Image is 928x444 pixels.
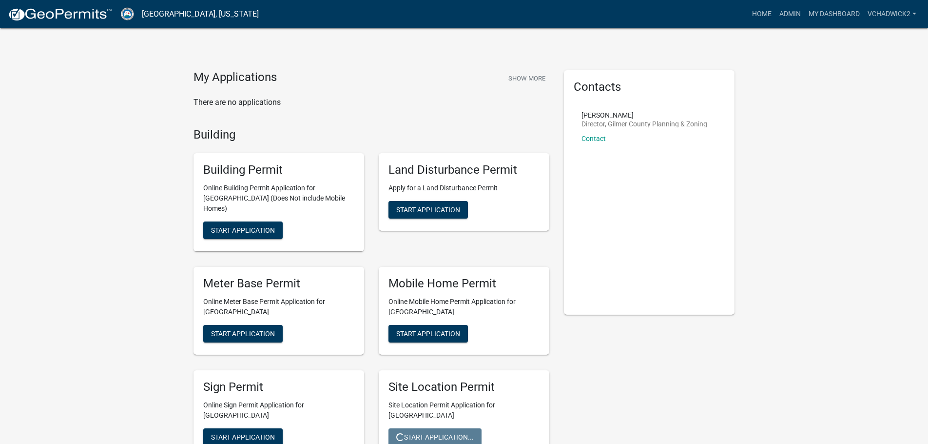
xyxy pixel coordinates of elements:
p: Online Meter Base Permit Application for [GEOGRAPHIC_DATA] [203,297,354,317]
h4: Building [193,128,549,142]
span: Start Application [396,206,460,214]
h5: Building Permit [203,163,354,177]
p: Online Building Permit Application for [GEOGRAPHIC_DATA] (Does Not include Mobile Homes) [203,183,354,214]
h4: My Applications [193,70,277,85]
a: Admin [775,5,805,23]
span: Start Application [211,433,275,441]
p: Apply for a Land Disturbance Permit [388,183,540,193]
p: Site Location Permit Application for [GEOGRAPHIC_DATA] [388,400,540,421]
p: Online Mobile Home Permit Application for [GEOGRAPHIC_DATA] [388,297,540,317]
span: Start Application [211,226,275,234]
p: Online Sign Permit Application for [GEOGRAPHIC_DATA] [203,400,354,421]
img: Gilmer County, Georgia [120,7,134,20]
button: Start Application [388,325,468,343]
a: VChadwick2 [864,5,920,23]
button: Start Application [388,201,468,219]
h5: Meter Base Permit [203,277,354,291]
a: Home [748,5,775,23]
span: Start Application [211,329,275,337]
span: Start Application [396,329,460,337]
button: Start Application [203,222,283,239]
h5: Mobile Home Permit [388,277,540,291]
p: Director, Gilmer County Planning & Zoning [581,121,707,127]
h5: Land Disturbance Permit [388,163,540,177]
a: Contact [581,135,606,142]
p: [PERSON_NAME] [581,112,707,119]
a: [GEOGRAPHIC_DATA], [US_STATE] [142,6,259,22]
a: My Dashboard [805,5,864,23]
p: There are no applications [193,97,549,108]
button: Start Application [203,325,283,343]
h5: Contacts [574,80,725,94]
h5: Sign Permit [203,380,354,394]
h5: Site Location Permit [388,380,540,394]
span: Start Application... [396,433,474,441]
button: Show More [504,70,549,86]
